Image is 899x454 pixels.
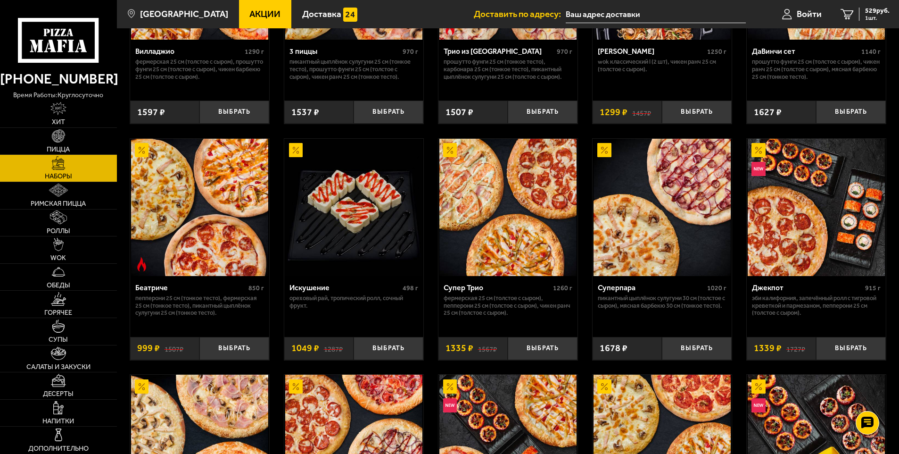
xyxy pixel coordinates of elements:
s: 1727 ₽ [786,344,805,353]
span: 970 г [557,48,572,56]
span: 915 г [865,284,881,292]
a: АкционныйНовинкаДжекпот [747,139,886,276]
p: Ореховый рай, Тропический ролл, Сочный фрукт. [289,294,418,310]
span: 1020 г [707,284,726,292]
button: Выбрать [354,101,423,124]
span: Напитки [42,418,74,425]
p: Wok классический L (2 шт), Чикен Ранч 25 см (толстое с сыром). [598,58,726,73]
img: Новинка [751,398,766,412]
span: Обеды [47,282,70,289]
img: Новинка [443,398,457,412]
img: Акционный [751,143,766,157]
img: Акционный [443,379,457,394]
button: Выбрать [508,337,577,360]
img: Акционный [289,379,303,394]
img: Акционный [289,143,303,157]
span: 999 ₽ [137,344,160,353]
span: Салаты и закуски [26,364,91,370]
div: Вилладжио [135,47,242,56]
span: 1 шт. [865,15,890,21]
p: Эби Калифорния, Запечённый ролл с тигровой креветкой и пармезаном, Пепперони 25 см (толстое с сыр... [752,294,881,317]
span: Горячее [44,310,72,316]
span: Пицца [47,146,70,153]
s: 1457 ₽ [632,108,651,117]
span: 1537 ₽ [291,108,319,117]
div: Трио из [GEOGRAPHIC_DATA] [444,47,554,56]
div: [PERSON_NAME] [598,47,705,56]
span: 850 г [248,284,264,292]
span: Доставить по адресу: [474,9,566,18]
span: Роллы [47,228,70,235]
img: Суперпара [594,139,731,276]
div: 3 пиццы [289,47,400,56]
img: Акционный [443,143,457,157]
p: Фермерская 25 см (толстое с сыром), Прошутто Фунги 25 см (толстое с сыром), Чикен Барбекю 25 см (... [135,58,264,81]
input: Ваш адрес доставки [566,6,745,23]
button: Выбрать [816,337,886,360]
span: 498 г [403,284,418,292]
span: 1507 ₽ [445,108,473,117]
span: 1299 ₽ [600,108,627,117]
span: 970 г [403,48,418,56]
img: Искушение [285,139,422,276]
a: АкционныйСуперпара [593,139,732,276]
span: Хит [52,119,65,126]
span: Дополнительно [28,446,89,452]
span: 1335 ₽ [445,344,473,353]
img: Беатриче [131,139,268,276]
s: 1287 ₽ [324,344,343,353]
span: Супы [49,336,68,343]
img: Джекпот [748,139,885,276]
span: 1339 ₽ [754,344,782,353]
s: 1507 ₽ [165,344,183,353]
button: Выбрать [354,337,423,360]
img: Акционный [597,143,611,157]
span: 1627 ₽ [754,108,782,117]
a: АкционныйОстрое блюдоБеатриче [130,139,269,276]
img: Акционный [751,379,766,394]
button: Выбрать [199,337,269,360]
span: 1140 г [861,48,881,56]
a: АкционныйСупер Трио [438,139,577,276]
a: АкционныйИскушение [284,139,423,276]
span: 1597 ₽ [137,108,165,117]
img: Акционный [135,379,149,394]
button: Выбрать [199,101,269,124]
button: Выбрать [662,101,732,124]
span: Наборы [45,173,72,180]
span: 1250 г [707,48,726,56]
p: Прошутто Фунги 25 см (толстое с сыром), Чикен Ранч 25 см (толстое с сыром), Мясная Барбекю 25 см ... [752,58,881,81]
div: Супер Трио [444,283,551,292]
s: 1567 ₽ [478,344,497,353]
span: 1290 г [245,48,264,56]
span: Войти [797,9,822,18]
span: WOK [50,255,66,261]
button: Выбрать [662,337,732,360]
span: [GEOGRAPHIC_DATA] [140,9,228,18]
p: Пикантный цыплёнок сулугуни 25 см (тонкое тесто), Прошутто Фунги 25 см (толстое с сыром), Чикен Р... [289,58,418,81]
img: Новинка [751,162,766,176]
p: Пикантный цыплёнок сулугуни 30 см (толстое с сыром), Мясная Барбекю 30 см (тонкое тесто). [598,294,726,310]
img: 15daf4d41897b9f0e9f617042186c801.svg [343,8,357,22]
img: Акционный [135,143,149,157]
div: ДаВинчи сет [752,47,859,56]
img: Супер Трио [439,139,577,276]
p: Пепперони 25 см (тонкое тесто), Фермерская 25 см (тонкое тесто), Пикантный цыплёнок сулугуни 25 с... [135,294,264,317]
span: 1049 ₽ [291,344,319,353]
span: Доставка [302,9,341,18]
div: Суперпара [598,283,705,292]
span: 1260 г [553,284,572,292]
button: Выбрать [508,101,577,124]
span: 1678 ₽ [600,344,627,353]
img: Острое блюдо [135,257,149,271]
div: Искушение [289,283,400,292]
div: Джекпот [752,283,863,292]
p: Фермерская 25 см (толстое с сыром), Пепперони 25 см (толстое с сыром), Чикен Ранч 25 см (толстое ... [444,294,572,317]
div: Беатриче [135,283,246,292]
button: Выбрать [816,101,886,124]
span: Акции [249,9,280,18]
span: 529 руб. [865,8,890,14]
p: Прошутто Фунги 25 см (тонкое тесто), Карбонара 25 см (тонкое тесто), Пикантный цыплёнок сулугуни ... [444,58,572,81]
span: Десерты [43,391,74,397]
span: Римская пицца [31,201,86,207]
